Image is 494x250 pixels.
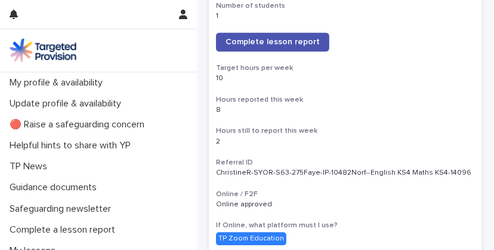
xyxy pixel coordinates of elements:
p: 🔴 Raise a safeguarding concern [5,119,154,130]
div: TP Zoom Education [216,232,286,245]
p: Complete a lesson report [5,224,125,236]
h3: Hours reported this week [216,95,475,105]
h3: Target hours per week [216,63,475,73]
h3: Number of students [216,1,475,11]
img: M5nRWzHhSzIhMunXDL62 [10,38,76,62]
p: My profile & availability [5,77,112,89]
h3: If Online, what platform must I use? [216,221,475,230]
p: Guidance documents [5,182,106,193]
p: 1 [216,12,475,20]
span: Complete lesson report [226,38,320,46]
p: Safeguarding newsletter [5,203,121,215]
p: Online approved [216,200,475,209]
h3: Hours still to report this week [216,126,475,136]
p: Helpful hints to share with YP [5,140,140,151]
a: Complete lesson report [216,32,329,51]
h3: Referral ID [216,158,475,167]
p: 8 [216,106,475,114]
p: 10 [216,74,475,83]
h3: Online / F2F [216,190,475,199]
p: Update profile & availability [5,98,131,109]
p: TP News [5,161,57,172]
p: 2 [216,138,475,146]
p: ChristineR-SYOR-S63-275Faye-IP-10482Norf--English KS4 Maths KS4-14096 [216,169,475,177]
